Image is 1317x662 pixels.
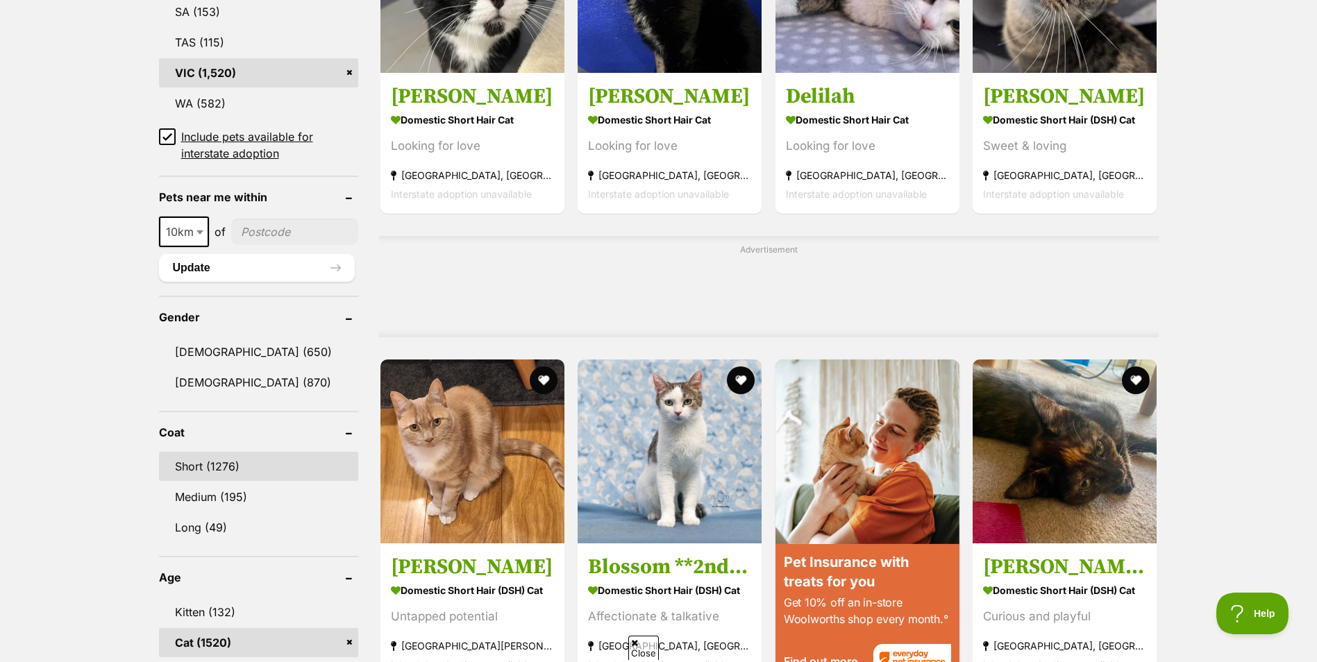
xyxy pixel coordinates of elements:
[973,73,1157,214] a: [PERSON_NAME] Domestic Short Hair (DSH) Cat Sweet & loving [GEOGRAPHIC_DATA], [GEOGRAPHIC_DATA] I...
[578,73,762,214] a: [PERSON_NAME] Domestic Short Hair Cat Looking for love [GEOGRAPHIC_DATA], [GEOGRAPHIC_DATA] Inter...
[231,219,359,245] input: postcode
[786,137,949,155] div: Looking for love
[391,83,554,110] h3: [PERSON_NAME]
[159,254,355,282] button: Update
[391,636,554,655] strong: [GEOGRAPHIC_DATA][PERSON_NAME][GEOGRAPHIC_DATA]
[379,236,1158,337] div: Advertisement
[391,554,554,580] h3: [PERSON_NAME]
[159,311,359,323] header: Gender
[983,137,1146,155] div: Sweet & loving
[159,513,359,542] a: Long (49)
[983,166,1146,185] strong: [GEOGRAPHIC_DATA], [GEOGRAPHIC_DATA]
[391,137,554,155] div: Looking for love
[983,554,1146,580] h3: [PERSON_NAME] **2nd Chance Cat Rescue**
[578,359,762,543] img: Blossom **2nd Chance Cat Rescue** - Domestic Short Hair (DSH) Cat
[159,28,359,57] a: TAS (115)
[159,128,359,162] a: Include pets available for interstate adoption
[160,222,208,241] span: 10km
[786,166,949,185] strong: [GEOGRAPHIC_DATA], [GEOGRAPHIC_DATA]
[786,110,949,130] strong: Domestic Short Hair Cat
[391,607,554,626] div: Untapped potential
[983,110,1146,130] strong: Domestic Short Hair (DSH) Cat
[1123,366,1150,394] button: favourite
[973,359,1157,543] img: Beauregard **2nd Chance Cat Rescue** - Domestic Short Hair (DSH) Cat
[588,83,751,110] h3: [PERSON_NAME]
[159,597,359,627] a: Kitten (132)
[391,580,554,600] strong: Domestic Short Hair (DSH) Cat
[380,73,564,214] a: [PERSON_NAME] Domestic Short Hair Cat Looking for love [GEOGRAPHIC_DATA], [GEOGRAPHIC_DATA] Inter...
[728,366,755,394] button: favourite
[159,482,359,511] a: Medium (195)
[391,166,554,185] strong: [GEOGRAPHIC_DATA], [GEOGRAPHIC_DATA]
[588,166,751,185] strong: [GEOGRAPHIC_DATA], [GEOGRAPHIC_DATA]
[159,368,359,397] a: [DEMOGRAPHIC_DATA] (870)
[159,337,359,366] a: [DEMOGRAPHIC_DATA] (650)
[983,607,1146,626] div: Curious and playful
[983,188,1124,200] span: Interstate adoption unavailable
[391,110,554,130] strong: Domestic Short Hair Cat
[628,636,659,660] span: Close
[159,628,359,657] a: Cat (1520)
[775,73,959,214] a: Delilah Domestic Short Hair Cat Looking for love [GEOGRAPHIC_DATA], [GEOGRAPHIC_DATA] Interstate ...
[159,571,359,584] header: Age
[215,223,226,240] span: of
[159,217,209,247] span: 10km
[588,554,751,580] h3: Blossom **2nd Chance Cat Rescue**
[588,636,751,655] strong: [GEOGRAPHIC_DATA], [GEOGRAPHIC_DATA]
[588,607,751,626] div: Affectionate & talkative
[530,366,557,394] button: favourite
[588,137,751,155] div: Looking for love
[786,188,927,200] span: Interstate adoption unavailable
[588,110,751,130] strong: Domestic Short Hair Cat
[588,188,729,200] span: Interstate adoption unavailable
[181,128,359,162] span: Include pets available for interstate adoption
[159,89,359,118] a: WA (582)
[159,58,359,87] a: VIC (1,520)
[588,580,751,600] strong: Domestic Short Hair (DSH) Cat
[391,188,532,200] span: Interstate adoption unavailable
[380,359,564,543] img: Marsha - Domestic Short Hair (DSH) Cat
[983,580,1146,600] strong: Domestic Short Hair (DSH) Cat
[786,83,949,110] h3: Delilah
[983,83,1146,110] h3: [PERSON_NAME]
[159,191,359,203] header: Pets near me within
[159,426,359,439] header: Coat
[159,452,359,481] a: Short (1276)
[1216,593,1289,634] iframe: Help Scout Beacon - Open
[983,636,1146,655] strong: [GEOGRAPHIC_DATA], [GEOGRAPHIC_DATA]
